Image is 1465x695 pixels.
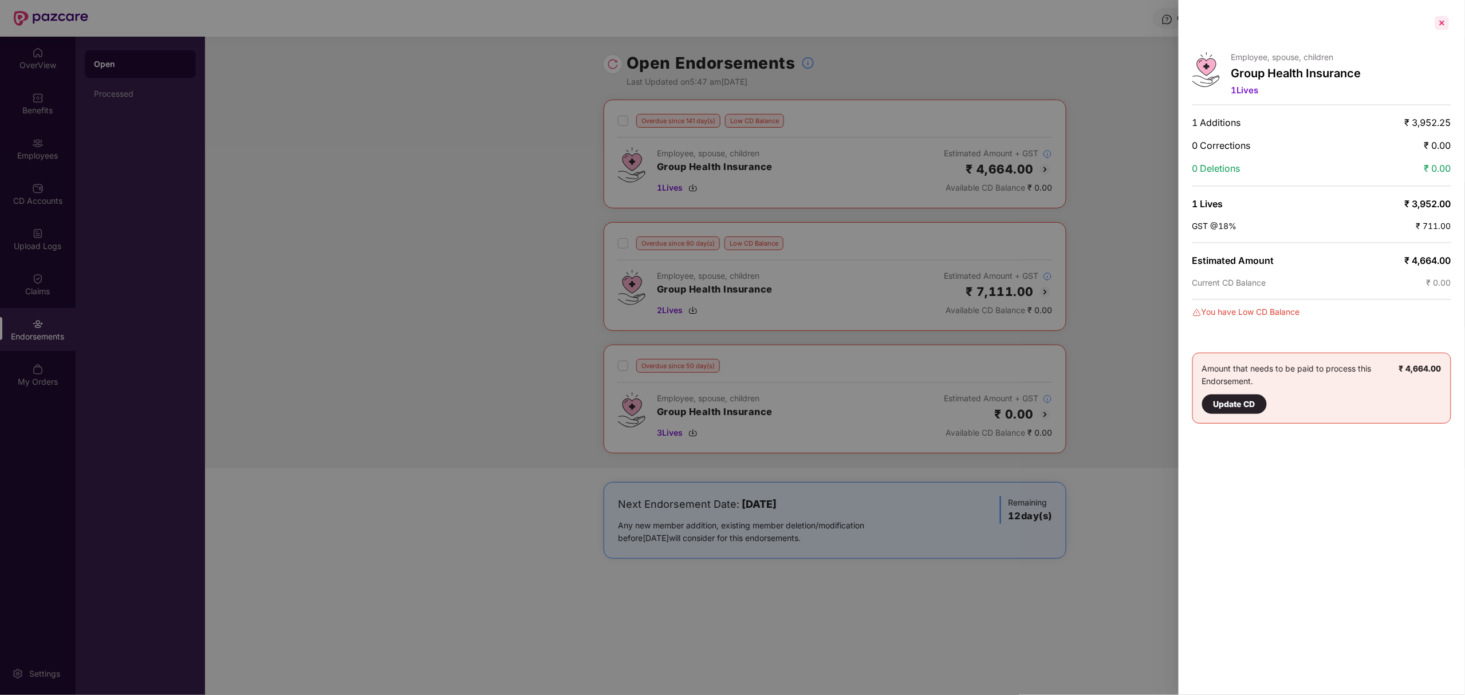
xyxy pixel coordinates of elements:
span: 0 Deletions [1192,163,1240,174]
div: You have Low CD Balance [1192,306,1451,318]
b: ₹ 4,664.00 [1399,364,1442,373]
img: svg+xml;base64,PHN2ZyBpZD0iRGFuZ2VyLTMyeDMyIiB4bWxucz0iaHR0cDovL3d3dy53My5vcmcvMjAwMC9zdmciIHdpZH... [1192,308,1202,317]
span: 1 Additions [1192,117,1241,128]
span: 1 Lives [1192,198,1223,210]
img: svg+xml;base64,PHN2ZyB4bWxucz0iaHR0cDovL3d3dy53My5vcmcvMjAwMC9zdmciIHdpZHRoPSI0Ny43MTQiIGhlaWdodD... [1192,52,1220,87]
span: GST @18% [1192,221,1237,231]
span: ₹ 0.00 [1424,140,1451,151]
span: ₹ 3,952.25 [1405,117,1451,128]
span: Current CD Balance [1192,278,1266,287]
span: Estimated Amount [1192,255,1274,266]
div: Amount that needs to be paid to process this Endorsement. [1202,362,1399,414]
div: Update CD [1214,398,1255,410]
span: ₹ 4,664.00 [1405,255,1451,266]
span: ₹ 0.00 [1424,163,1451,174]
span: 1 Lives [1231,85,1259,96]
p: Employee, spouse, children [1231,52,1361,62]
span: ₹ 711.00 [1416,221,1451,231]
p: Group Health Insurance [1231,66,1361,80]
span: ₹ 0.00 [1427,278,1451,287]
span: 0 Corrections [1192,140,1251,151]
span: ₹ 3,952.00 [1405,198,1451,210]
